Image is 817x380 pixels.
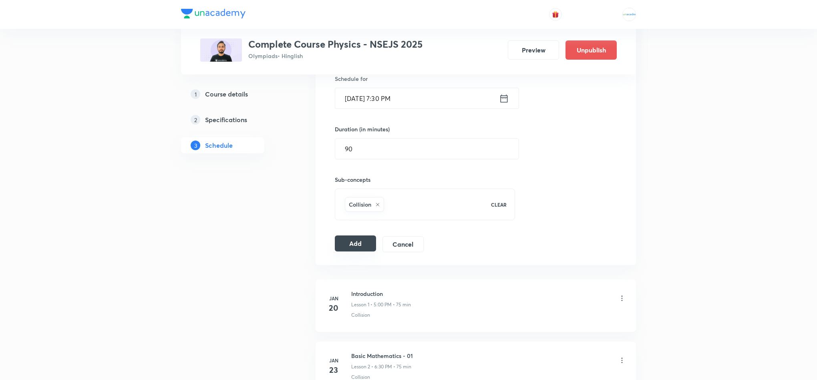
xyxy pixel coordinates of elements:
p: 3 [191,141,200,150]
img: Company Logo [181,9,246,18]
h5: Course details [205,89,248,99]
button: Unpublish [565,40,617,60]
p: 1 [191,89,200,99]
a: Company Logo [181,9,246,20]
p: Lesson 1 • 5:00 PM • 75 min [351,301,411,308]
h6: Sub-concepts [335,175,515,184]
h6: Duration (in minutes) [335,125,390,133]
p: Collision [351,312,370,319]
h6: Jan [326,357,342,364]
h6: Schedule for [335,74,515,83]
button: Cancel [382,236,424,252]
h5: Specifications [205,115,247,125]
a: 1Course details [181,86,290,102]
button: Add [335,235,376,251]
h6: Basic Mathematics - 01 [351,352,413,360]
h3: Complete Course Physics - NSEJS 2025 [248,38,423,50]
p: Lesson 2 • 6:30 PM • 75 min [351,363,411,370]
h4: 20 [326,302,342,314]
img: avatar [552,11,559,18]
p: Olympiads • Hinglish [248,52,423,60]
h6: Jan [326,295,342,302]
h6: Introduction [351,290,411,298]
button: Preview [508,40,559,60]
button: avatar [549,8,562,21]
p: CLEAR [491,201,507,208]
img: 791B8889-BAA3-4F5D-8A57-FE0B68EA87B4_plus.png [200,38,242,62]
p: 2 [191,115,200,125]
h5: Schedule [205,141,233,150]
h6: Collision [349,200,371,209]
a: 2Specifications [181,112,290,128]
input: 90 [335,139,519,159]
img: MOHAMMED SHOAIB [622,8,636,21]
h4: 23 [326,364,342,376]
